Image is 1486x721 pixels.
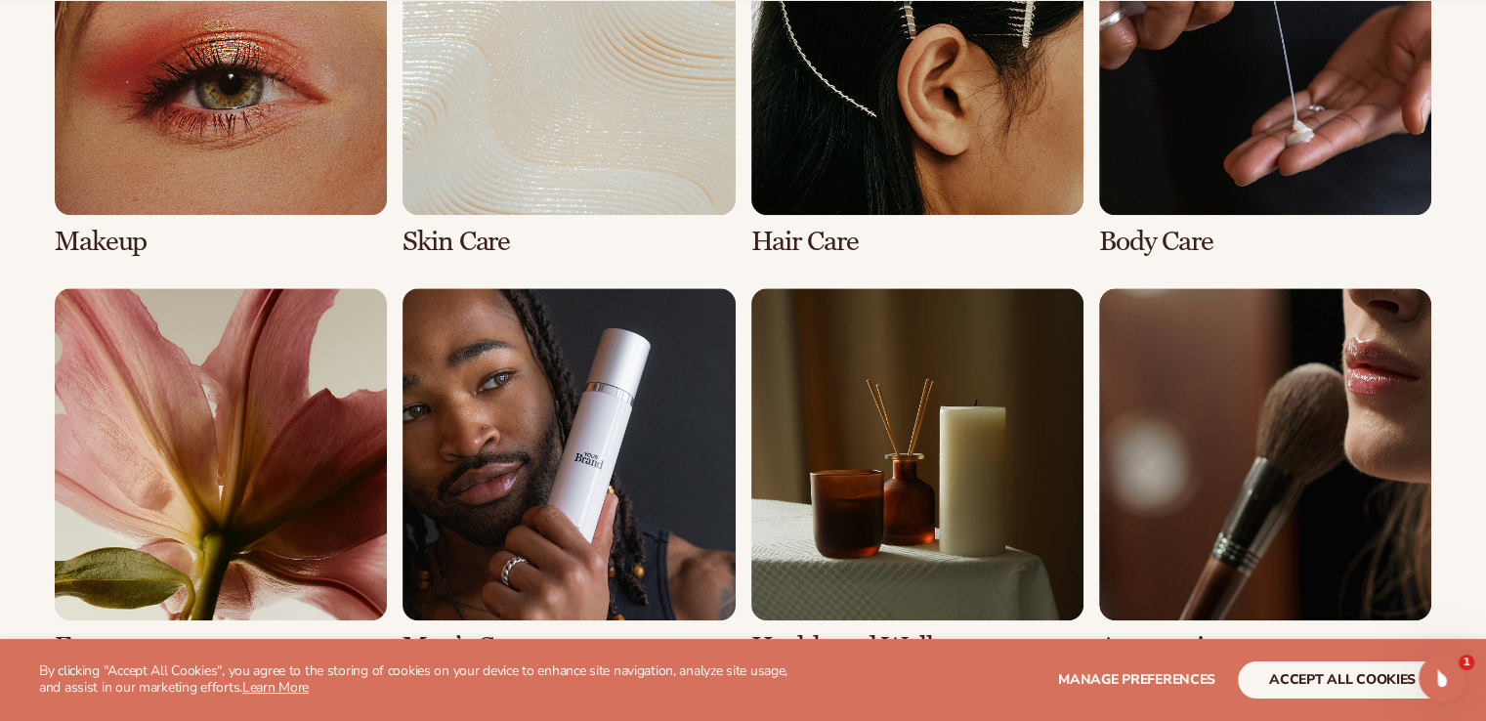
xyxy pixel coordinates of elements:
div: 7 / 8 [751,288,1083,662]
h3: Skin Care [403,227,735,257]
p: By clicking "Accept All Cookies", you agree to the storing of cookies on your device to enhance s... [39,663,810,697]
iframe: Intercom live chat [1419,655,1465,701]
button: accept all cookies [1238,661,1447,699]
h3: Hair Care [751,227,1083,257]
h3: Makeup [55,227,387,257]
a: Learn More [242,678,309,697]
div: 6 / 8 [403,288,735,662]
div: 5 / 8 [55,288,387,662]
h3: Body Care [1099,227,1431,257]
div: 8 / 8 [1099,288,1431,662]
span: Manage preferences [1058,670,1215,689]
button: Manage preferences [1058,661,1215,699]
span: 1 [1459,655,1474,670]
